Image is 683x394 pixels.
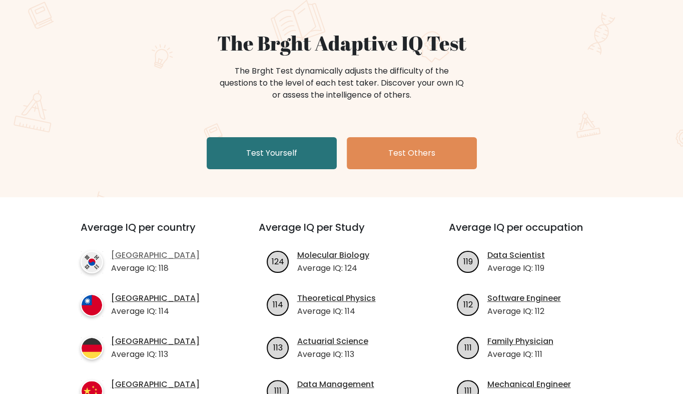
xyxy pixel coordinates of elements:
[81,251,103,273] img: country
[111,249,200,261] a: [GEOGRAPHIC_DATA]
[111,335,200,347] a: [GEOGRAPHIC_DATA]
[297,305,376,317] p: Average IQ: 114
[487,292,561,304] a: Software Engineer
[217,65,467,101] div: The Brght Test dynamically adjusts the difficulty of the questions to the level of each test take...
[347,137,477,169] a: Test Others
[98,31,586,55] h1: The Brght Adaptive IQ Test
[207,137,337,169] a: Test Yourself
[487,262,545,274] p: Average IQ: 119
[111,378,200,390] a: [GEOGRAPHIC_DATA]
[297,348,368,360] p: Average IQ: 113
[487,305,561,317] p: Average IQ: 112
[81,294,103,316] img: country
[297,378,374,390] a: Data Management
[463,255,473,267] text: 119
[111,292,200,304] a: [GEOGRAPHIC_DATA]
[487,378,571,390] a: Mechanical Engineer
[111,305,200,317] p: Average IQ: 114
[272,255,284,267] text: 124
[463,298,473,310] text: 112
[464,341,472,353] text: 111
[449,221,615,245] h3: Average IQ per occupation
[273,341,283,353] text: 113
[487,348,553,360] p: Average IQ: 111
[297,249,369,261] a: Molecular Biology
[487,249,545,261] a: Data Scientist
[297,335,368,347] a: Actuarial Science
[273,298,283,310] text: 114
[111,348,200,360] p: Average IQ: 113
[297,262,369,274] p: Average IQ: 124
[81,337,103,359] img: country
[259,221,425,245] h3: Average IQ per Study
[111,262,200,274] p: Average IQ: 118
[487,335,553,347] a: Family Physician
[297,292,376,304] a: Theoretical Physics
[81,221,223,245] h3: Average IQ per country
